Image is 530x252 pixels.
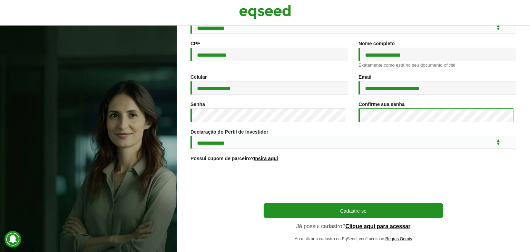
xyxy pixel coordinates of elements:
[190,156,278,161] label: Possui cupom de parceiro?
[264,223,443,230] p: Já possui cadastro?
[359,102,405,107] label: Confirme sua senha
[190,41,200,46] label: CPF
[254,156,278,161] a: Insira aqui
[190,129,268,134] label: Declaração do Perfil de Investidor
[190,75,207,79] label: Celular
[264,236,443,241] p: Ao realizar o cadastro na EqSeed, você aceita as
[359,75,371,79] label: Email
[359,41,395,46] label: Nome completo
[264,203,443,218] button: Cadastre-se
[345,224,411,229] a: Clique aqui para acessar
[359,63,516,67] div: Exatamente como está no seu documento oficial
[301,169,406,196] iframe: reCAPTCHA
[239,3,291,21] img: EqSeed Logo
[385,237,412,241] a: Regras Gerais
[190,102,205,107] label: Senha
